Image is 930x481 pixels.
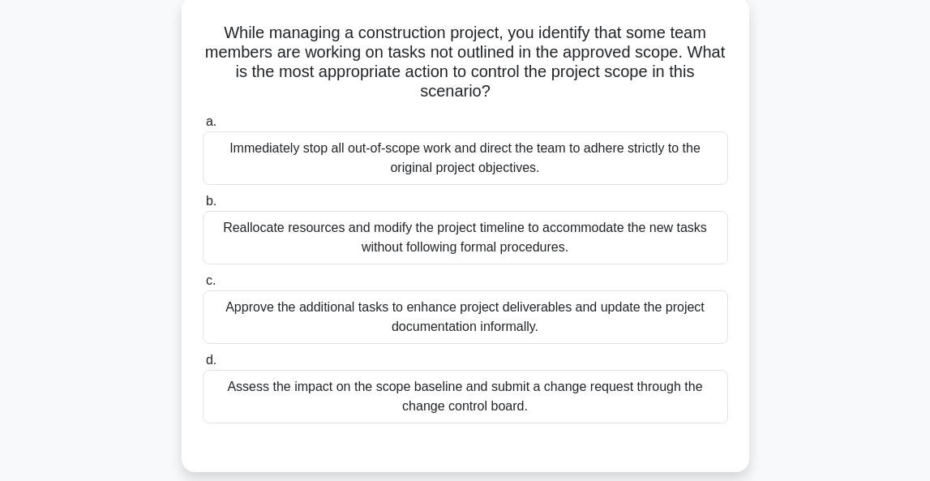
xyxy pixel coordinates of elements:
div: Approve the additional tasks to enhance project deliverables and update the project documentation... [203,290,728,344]
div: Assess the impact on the scope baseline and submit a change request through the change control bo... [203,370,728,423]
div: Immediately stop all out-of-scope work and direct the team to adhere strictly to the original pro... [203,131,728,185]
span: d. [206,353,216,367]
span: b. [206,194,216,208]
h5: While managing a construction project, you identify that some team members are working on tasks n... [201,23,730,102]
span: c. [206,273,216,287]
span: a. [206,114,216,128]
div: Reallocate resources and modify the project timeline to accommodate the new tasks without followi... [203,211,728,264]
